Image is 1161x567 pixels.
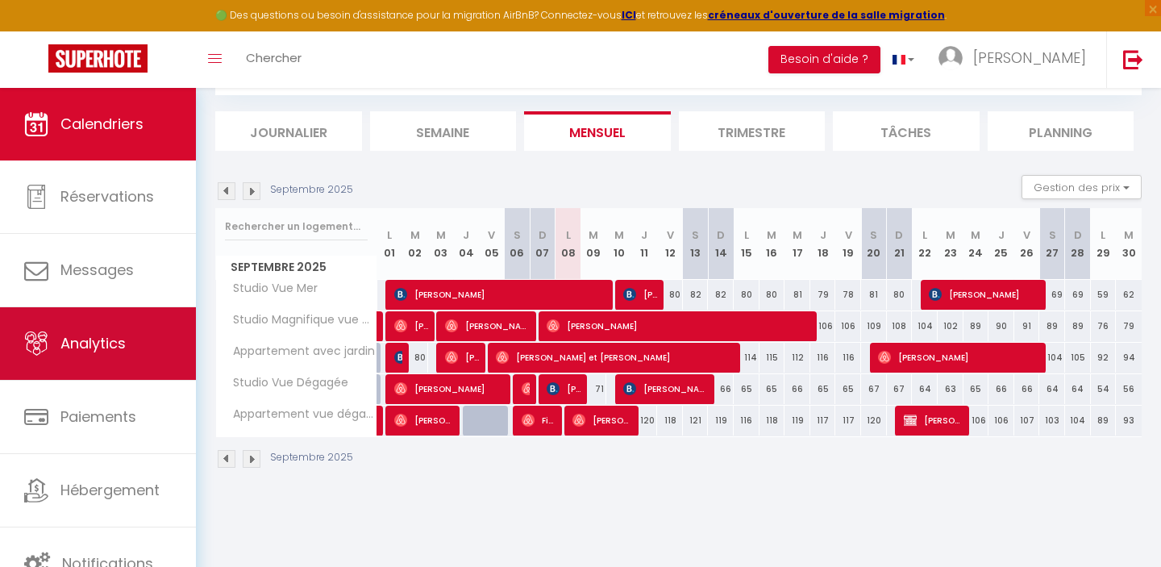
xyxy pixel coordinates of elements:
[445,342,480,373] span: [PERSON_NAME]
[835,374,861,404] div: 65
[463,227,469,243] abbr: J
[1065,343,1091,373] div: 105
[878,342,1042,373] span: [PERSON_NAME]
[810,280,836,310] div: 79
[514,227,521,243] abbr: S
[833,111,980,151] li: Tâches
[926,31,1106,88] a: ... [PERSON_NAME]
[861,280,887,310] div: 81
[708,208,734,280] th: 14
[623,373,709,404] span: [PERSON_NAME]
[988,311,1014,341] div: 90
[784,406,810,436] div: 119
[870,227,877,243] abbr: S
[377,406,385,436] a: [PERSON_NAME]
[988,374,1014,404] div: 66
[622,8,636,22] strong: ICI
[1116,311,1142,341] div: 79
[218,406,380,423] span: Appartement vue dégagée
[820,227,826,243] abbr: J
[971,227,980,243] abbr: M
[922,227,927,243] abbr: L
[394,373,506,404] span: [PERSON_NAME]
[1014,311,1040,341] div: 91
[1065,374,1091,404] div: 64
[580,208,606,280] th: 09
[963,406,989,436] div: 106
[606,208,632,280] th: 10
[632,406,658,436] div: 120
[717,227,725,243] abbr: D
[708,280,734,310] div: 82
[1023,227,1030,243] abbr: V
[1049,227,1056,243] abbr: S
[708,8,945,22] strong: créneaux d'ouverture de la salle migration
[410,227,420,243] abbr: M
[887,374,913,404] div: 67
[692,227,699,243] abbr: S
[556,208,581,280] th: 08
[1039,374,1065,404] div: 64
[759,406,785,436] div: 118
[60,186,154,206] span: Réservations
[1065,311,1091,341] div: 89
[946,227,955,243] abbr: M
[572,405,633,436] span: [PERSON_NAME]
[938,208,963,280] th: 23
[522,373,531,404] span: [PERSON_NAME]
[1039,280,1065,310] div: 69
[861,406,887,436] div: 120
[60,114,144,134] span: Calendriers
[810,311,836,341] div: 106
[683,280,709,310] div: 82
[1101,227,1105,243] abbr: L
[988,208,1014,280] th: 25
[938,374,963,404] div: 63
[1116,343,1142,373] div: 94
[734,343,759,373] div: 114
[428,208,454,280] th: 03
[963,311,989,341] div: 89
[216,256,377,279] span: Septembre 2025
[810,406,836,436] div: 117
[1014,374,1040,404] div: 66
[708,406,734,436] div: 119
[810,343,836,373] div: 116
[912,374,938,404] div: 64
[784,280,810,310] div: 81
[708,374,734,404] div: 66
[1065,406,1091,436] div: 104
[479,208,505,280] th: 05
[218,280,322,298] span: Studio Vue Mer
[246,49,302,66] span: Chercher
[1116,280,1142,310] div: 62
[861,311,887,341] div: 109
[530,208,556,280] th: 07
[547,373,581,404] span: [PERSON_NAME]
[734,280,759,310] div: 80
[1116,208,1142,280] th: 30
[912,208,938,280] th: 22
[1039,343,1065,373] div: 104
[1123,49,1143,69] img: logout
[679,111,826,151] li: Trimestre
[270,450,353,465] p: Septembre 2025
[13,6,61,55] button: Ouvrir le widget de chat LiveChat
[1091,280,1117,310] div: 59
[810,208,836,280] th: 18
[394,311,429,341] span: [PERSON_NAME] [PERSON_NAME]
[963,374,989,404] div: 65
[973,48,1086,68] span: [PERSON_NAME]
[887,208,913,280] th: 21
[759,208,785,280] th: 16
[810,374,836,404] div: 65
[767,227,776,243] abbr: M
[547,311,814,341] span: [PERSON_NAME]
[48,44,148,73] img: Super Booking
[394,405,455,436] span: [PERSON_NAME]
[1065,280,1091,310] div: 69
[835,208,861,280] th: 19
[218,374,352,392] span: Studio Vue Dégagée
[1091,406,1117,436] div: 89
[929,279,1041,310] span: [PERSON_NAME]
